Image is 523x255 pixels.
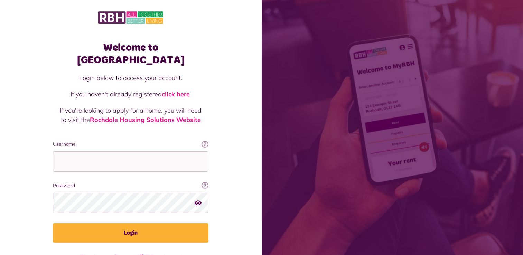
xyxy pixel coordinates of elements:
label: Password [53,182,208,189]
label: Username [53,141,208,148]
a: Rochdale Housing Solutions Website [90,116,201,124]
p: If you're looking to apply for a home, you will need to visit the [60,106,202,124]
p: If you haven't already registered . [60,89,202,99]
h1: Welcome to [GEOGRAPHIC_DATA] [53,41,208,66]
p: Login below to access your account. [60,73,202,83]
button: Login [53,223,208,243]
a: click here [162,90,190,98]
img: MyRBH [98,10,163,25]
